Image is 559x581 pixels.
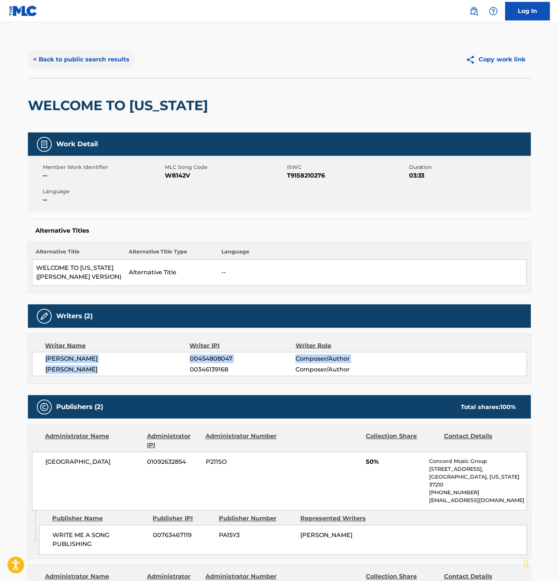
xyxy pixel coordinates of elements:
span: WRITE ME A SONG PUBLISHING [52,531,147,549]
span: Member Work Identifier [43,163,163,171]
td: WELCOME TO [US_STATE] ([PERSON_NAME] VERSION) [32,260,125,285]
div: Publisher Name [52,514,147,523]
h5: Work Detail [56,140,98,149]
img: Publishers [40,403,49,412]
span: T9158210276 [287,171,407,180]
span: 03:33 [409,171,529,180]
p: Concord Music Group [429,458,527,466]
div: Represented Writers [300,514,376,523]
p: [PHONE_NUMBER] [429,489,527,497]
a: Log In [505,2,550,20]
span: ISWC [287,163,407,171]
img: Copy work link [466,55,479,64]
div: Help [486,4,501,19]
img: search [470,7,479,16]
div: Administrator Name [45,432,141,450]
p: [GEOGRAPHIC_DATA], [US_STATE] 37210 [429,473,527,489]
th: Alternative Title Type [125,248,218,260]
span: Duration [409,163,529,171]
img: Writers [40,312,49,321]
span: 00346139168 [190,365,296,374]
span: W8142V [165,171,285,180]
a: Public Search [467,4,482,19]
td: Alternative Title [125,260,218,285]
span: 01092632854 [147,458,200,467]
span: [PERSON_NAME] [45,354,190,363]
h5: Alternative Titles [35,227,524,234]
span: Language [43,188,163,195]
button: < Back to public search results [28,50,135,69]
div: Publisher Number [219,514,295,523]
span: 00454808047 [190,354,296,363]
span: [PERSON_NAME] [45,365,190,374]
span: PA15Y3 [219,531,295,540]
img: help [489,7,498,16]
span: -- [43,195,163,204]
div: Writer IPI [190,341,296,350]
div: Contact Details [444,432,516,450]
span: Composer/Author [296,365,392,374]
div: Total shares: [461,403,516,412]
img: Work Detail [40,140,49,149]
span: 100 % [501,403,516,411]
h5: Publishers (2) [56,403,103,411]
span: [GEOGRAPHIC_DATA] [45,458,142,467]
div: Publisher IPI [153,514,213,523]
p: [STREET_ADDRESS], [429,466,527,473]
div: Writer Name [45,341,190,350]
td: -- [218,260,527,285]
img: MLC Logo [9,6,38,16]
div: Collection Share [366,432,438,450]
span: [PERSON_NAME] [300,532,352,539]
span: 00763467119 [153,531,213,540]
div: Drag [524,553,528,575]
th: Language [218,248,527,260]
th: Alternative Title [32,248,125,260]
div: Writer Role [296,341,392,350]
span: Composer/Author [296,354,392,363]
span: MLC Song Code [165,163,285,171]
div: Administrator Number [205,432,278,450]
h2: WELCOME TO [US_STATE] [28,97,212,114]
button: Copy work link [461,50,531,69]
div: Administrator IPI [147,432,200,450]
span: -- [43,171,163,180]
span: 50% [366,458,424,467]
iframe: Chat Widget [522,545,559,581]
p: [EMAIL_ADDRESS][DOMAIN_NAME] [429,497,527,505]
h5: Writers (2) [56,312,93,320]
span: P211SO [206,458,278,467]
